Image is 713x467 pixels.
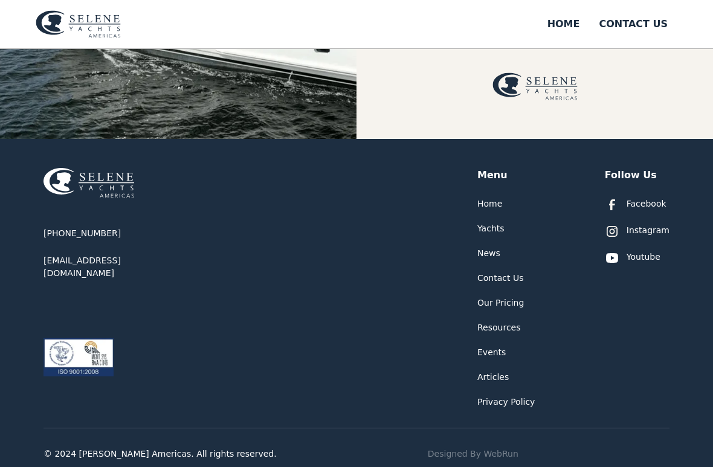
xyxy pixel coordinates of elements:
[477,396,535,408] a: Privacy Policy
[477,321,521,334] a: Resources
[477,198,502,210] a: Home
[605,198,666,212] a: Facebook
[599,17,668,31] div: Contact US
[547,17,580,31] div: Home
[627,198,666,210] div: Facebook
[477,371,509,384] a: Articles
[605,251,660,265] a: Youtube
[477,272,523,285] a: Contact Us
[44,448,277,460] div: © 2024 [PERSON_NAME] Americas. All rights reserved.
[477,297,524,309] a: Our Pricing
[36,10,121,38] img: logo
[477,168,508,182] div: Menu
[44,254,189,280] a: [EMAIL_ADDRESS][DOMAIN_NAME]
[492,72,578,100] img: logo
[477,346,506,359] a: Events
[428,448,518,460] a: Designed By WebRun
[605,168,657,182] div: Follow Us
[477,222,505,235] a: Yachts
[44,227,121,240] a: [PHONE_NUMBER]
[627,251,660,263] div: Youtube
[627,224,669,237] div: Instagram
[44,338,114,376] img: ISO 9001:2008 certification logos for ABS Quality Evaluations and RvA Management Systems.
[605,224,669,239] a: Instagram
[477,247,500,260] a: News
